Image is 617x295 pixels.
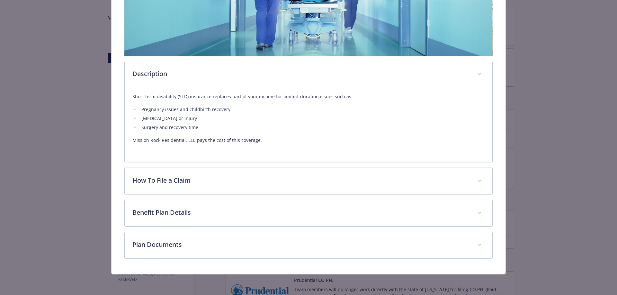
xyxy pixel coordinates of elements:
[125,88,493,162] div: Description
[125,232,493,258] div: Plan Documents
[132,69,469,79] p: Description
[125,200,493,226] div: Benefit Plan Details
[132,136,485,144] p: Mission Rock Residential, LLC pays the cost of this coverage.
[132,208,469,217] p: Benefit Plan Details
[139,106,485,113] li: Pregnancy issues and childbirth recovery
[125,61,493,88] div: Description
[132,240,469,249] p: Plan Documents
[125,168,493,194] div: How To File a Claim
[132,93,485,100] p: Short term disability (STD) insurance replaces part of your income for limited-duration issues su...
[132,176,469,185] p: How To File a Claim
[139,124,485,131] li: Surgery and recovery time
[139,115,485,122] li: [MEDICAL_DATA] or injury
